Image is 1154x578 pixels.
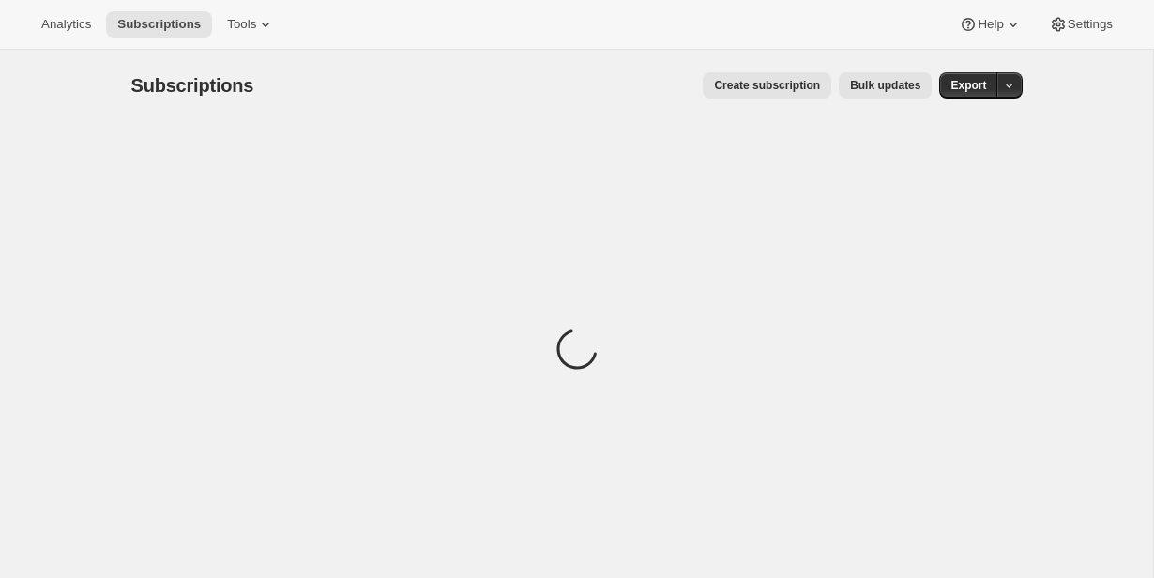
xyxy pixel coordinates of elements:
span: Subscriptions [131,75,254,96]
span: Export [950,78,986,93]
span: Analytics [41,17,91,32]
span: Create subscription [714,78,820,93]
button: Settings [1038,11,1124,38]
button: Export [939,72,997,99]
button: Subscriptions [106,11,212,38]
button: Tools [216,11,286,38]
span: Tools [227,17,256,32]
button: Help [948,11,1033,38]
span: Bulk updates [850,78,920,93]
button: Create subscription [703,72,831,99]
span: Settings [1068,17,1113,32]
button: Bulk updates [839,72,932,99]
button: Analytics [30,11,102,38]
span: Help [978,17,1003,32]
span: Subscriptions [117,17,201,32]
